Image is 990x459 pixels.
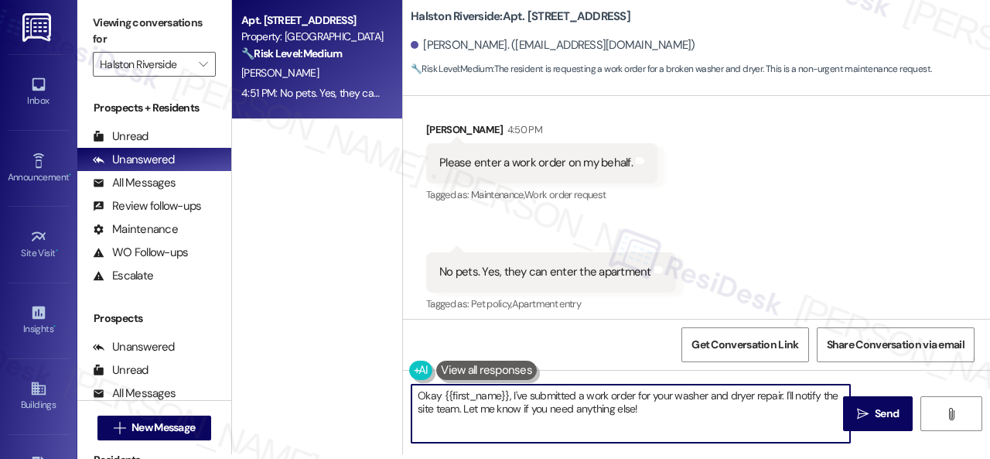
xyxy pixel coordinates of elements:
span: New Message [131,420,195,436]
i:  [945,408,957,420]
div: Tagged as: [426,183,657,206]
span: • [53,321,56,332]
div: Property: [GEOGRAPHIC_DATA] [241,29,384,45]
i:  [199,58,207,70]
div: Please enter a work order on my behalf. [439,155,633,171]
strong: 🔧 Risk Level: Medium [411,63,493,75]
label: Viewing conversations for [93,11,216,52]
button: Send [843,396,913,431]
i:  [857,408,869,420]
span: • [56,245,58,256]
div: 4:51 PM: No pets. Yes, they can enter the apartment [241,86,473,100]
b: Halston Riverside: Apt. [STREET_ADDRESS] [411,9,630,25]
div: Tagged as: [426,293,676,315]
a: Buildings [8,375,70,417]
span: • [69,170,71,180]
span: Maintenance , [471,188,524,201]
div: [PERSON_NAME]. ([EMAIL_ADDRESS][DOMAIN_NAME]) [411,37,695,53]
div: Unanswered [93,339,175,355]
img: ResiDesk Logo [22,13,54,42]
div: No pets. Yes, they can enter the apartment [439,264,651,280]
div: 4:50 PM [504,122,542,138]
a: Insights • [8,300,70,341]
a: Site Visit • [8,224,70,265]
div: Escalate [93,268,153,284]
div: Unanswered [93,152,175,168]
button: Get Conversation Link [681,327,808,362]
span: Pet policy , [471,297,512,310]
div: Review follow-ups [93,198,201,214]
div: [PERSON_NAME] [426,122,657,143]
span: Work order request [524,188,606,201]
i:  [114,422,125,434]
textarea: Okay {{first_name}}, I've submitted a work order for your washer and dryer repair. I'll notify th... [411,385,850,443]
span: Share Conversation via email [827,337,964,353]
div: WO Follow-ups [93,245,188,261]
input: All communities [100,52,191,77]
span: Apartment entry [512,297,581,310]
button: New Message [97,416,212,440]
strong: 🔧 Risk Level: Medium [241,46,342,60]
button: Share Conversation via email [817,327,975,362]
a: Inbox [8,71,70,113]
div: Prospects + Residents [77,100,231,116]
span: Get Conversation Link [691,337,798,353]
div: Maintenance [93,221,178,238]
div: Unread [93,128,148,145]
div: Apt. [STREET_ADDRESS] [241,12,384,29]
span: : The resident is requesting a work order for a broken washer and dryer. This is a non-urgent mai... [411,61,931,77]
div: Prospects [77,310,231,327]
div: All Messages [93,175,176,191]
span: [PERSON_NAME] [241,66,319,80]
div: All Messages [93,385,176,402]
span: Send [875,406,899,422]
div: Unread [93,362,148,379]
